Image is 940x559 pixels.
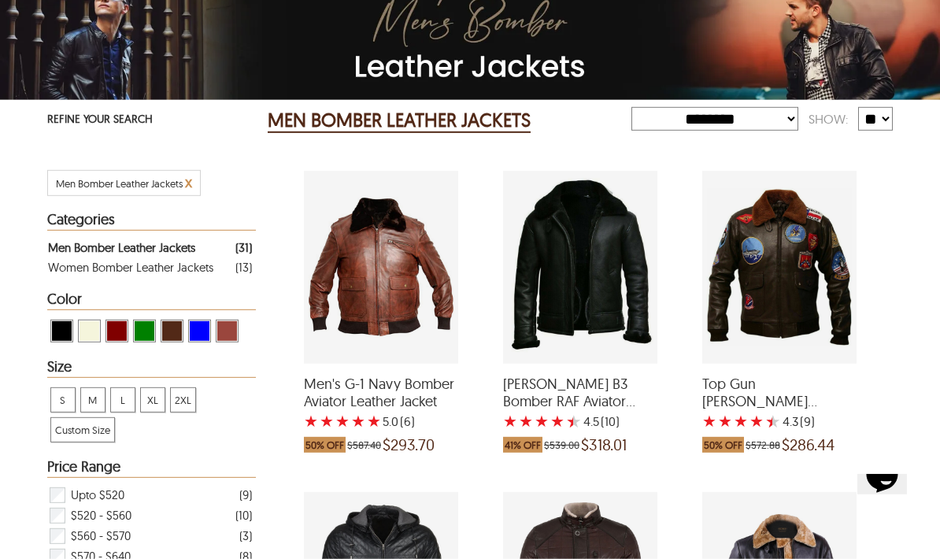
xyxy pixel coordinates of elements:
div: Men Bomber Leather Jackets [48,238,195,257]
span: Upto $520 [71,485,124,505]
span: $560 - $570 [71,526,131,546]
label: 4 rating [550,413,564,429]
div: View Brown ( Brand Color ) Men Bomber Leather Jackets [161,320,183,342]
span: 41% OFF [503,437,542,453]
label: 5 rating [566,413,582,429]
span: $293.70 [383,437,435,453]
span: $286.44 [782,437,835,453]
div: ( 31 ) [235,238,252,257]
div: Filter Upto $520 Men Bomber Leather Jackets [48,485,252,505]
div: Heading Filter Men Bomber Leather Jackets by Categories [47,212,256,231]
span: $318.01 [581,437,627,453]
span: Top Gun Tom Cruise Leather Jacket [702,376,857,409]
div: ( 9 ) [239,485,252,505]
div: View 2XL Men Bomber Leather Jackets [170,387,196,413]
span: Troy B3 Bomber RAF Aviator Jacket [503,376,657,409]
span: x [185,173,192,191]
span: ) [800,413,815,429]
label: 5 rating [765,413,781,429]
iframe: chat widget [851,474,927,546]
span: $587.40 [347,437,381,453]
div: View Green Men Bomber Leather Jackets [133,320,156,342]
div: View Beige Men Bomber Leather Jackets [78,320,101,342]
h2: MEN BOMBER LEATHER JACKETS [268,108,531,133]
span: M [81,388,105,412]
a: Troy B3 Bomber RAF Aviator Jacket with a 4.5 Star Rating 10 Product Review which was at a price o... [503,354,657,461]
label: 4.5 [583,413,599,429]
span: $520 - $560 [71,505,131,526]
label: 1 rating [304,413,318,429]
span: (10 [601,413,616,429]
span: 2XL [171,388,195,412]
a: Filter Men Bomber Leather Jackets [48,238,252,257]
label: 1 rating [702,413,716,429]
span: L [111,388,135,412]
span: Custom Size [51,418,114,442]
div: ( 13 ) [235,257,252,277]
a: Men's G-1 Navy Bomber Aviator Leather Jacket with a 5 Star Rating 6 Product Review which was at a... [304,354,458,461]
div: View XL Men Bomber Leather Jackets [140,387,165,413]
span: $572.88 [746,437,780,453]
span: (9 [800,413,811,429]
label: 4 rating [749,413,764,429]
span: $539.00 [544,437,579,453]
label: 5.0 [383,413,398,429]
label: 3 rating [535,413,549,429]
div: Men Bomber Leather Jackets 31 Results Found [268,105,632,136]
label: 1 rating [503,413,517,429]
span: XL [141,388,165,412]
div: View Black Men Bomber Leather Jackets [50,320,73,342]
label: 2 rating [519,413,533,429]
div: View Cognac Men Bomber Leather Jackets [216,320,239,342]
label: 2 rating [320,413,334,429]
span: Filter Men Bomber Leather Jackets [56,177,183,190]
span: (6 [400,413,411,429]
a: Filter Women Bomber Leather Jackets [48,257,252,277]
span: ) [601,413,620,429]
label: 2 rating [718,413,732,429]
label: 4.3 [783,413,798,429]
p: REFINE YOUR SEARCH [47,108,256,132]
div: Filter $560 - $570 Men Bomber Leather Jackets [48,526,252,546]
div: ( 10 ) [235,505,252,525]
label: 3 rating [734,413,748,429]
span: Men's G-1 Navy Bomber Aviator Leather Jacket [304,376,458,409]
div: View Blue Men Bomber Leather Jackets [188,320,211,342]
div: Women Bomber Leather Jackets [48,257,213,277]
div: View M Men Bomber Leather Jackets [80,387,105,413]
label: 3 rating [335,413,350,429]
span: 50% OFF [702,437,744,453]
div: Show: [798,106,858,133]
label: 4 rating [351,413,365,429]
div: ( 3 ) [239,526,252,546]
div: View Custom Size Men Bomber Leather Jackets [50,417,115,442]
a: Cancel Filter [185,177,192,190]
div: View S Men Bomber Leather Jackets [50,387,76,413]
div: Heading Filter Men Bomber Leather Jackets by Color [47,291,256,310]
span: S [51,388,75,412]
div: Heading Filter Men Bomber Leather Jackets by Size [47,359,256,378]
div: View Maroon Men Bomber Leather Jackets [105,320,128,342]
div: View L Men Bomber Leather Jackets [110,387,135,413]
a: Top Gun Tom Cruise Leather Jacket with a 4.333333333333334 Star Rating 9 Product Review which was... [702,354,857,461]
span: ) [400,413,415,429]
div: Heading Filter Men Bomber Leather Jackets by Price Range [47,459,256,478]
div: Filter $520 - $560 Men Bomber Leather Jackets [48,505,252,526]
span: 50% OFF [304,437,346,453]
label: 5 rating [367,413,381,429]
